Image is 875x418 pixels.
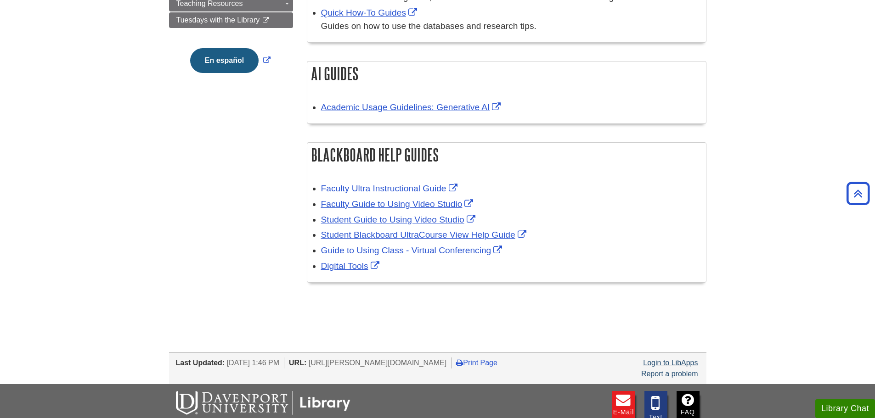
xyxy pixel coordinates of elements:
img: DU Libraries [176,391,350,415]
span: [URL][PERSON_NAME][DOMAIN_NAME] [309,359,447,367]
h2: Blackboard Help Guides [307,143,706,167]
a: Link opens in new window [321,8,420,17]
i: Print Page [456,359,463,366]
a: Link opens in new window [321,102,503,112]
a: Link opens in new window [321,261,382,271]
a: Report a problem [641,370,698,378]
a: Tuesdays with the Library [169,12,293,28]
a: Link opens in new window [321,184,460,193]
span: Tuesdays with the Library [176,16,260,24]
a: Link opens in new window [188,56,273,64]
span: Last Updated: [176,359,225,367]
h2: AI Guides [307,61,706,86]
a: Link opens in new window [321,215,478,224]
button: En español [190,48,259,73]
a: Link opens in new window [321,230,529,240]
a: Print Page [456,359,497,367]
a: Link opens in new window [321,245,505,255]
span: URL: [289,359,306,367]
i: This link opens in a new window [262,17,270,23]
a: Login to LibApps [643,359,698,367]
div: Guides on how to use the databases and research tips. [321,20,701,33]
span: [DATE] 1:46 PM [227,359,279,367]
button: Library Chat [815,399,875,418]
a: Back to Top [843,187,873,200]
a: Link opens in new window [321,199,476,209]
